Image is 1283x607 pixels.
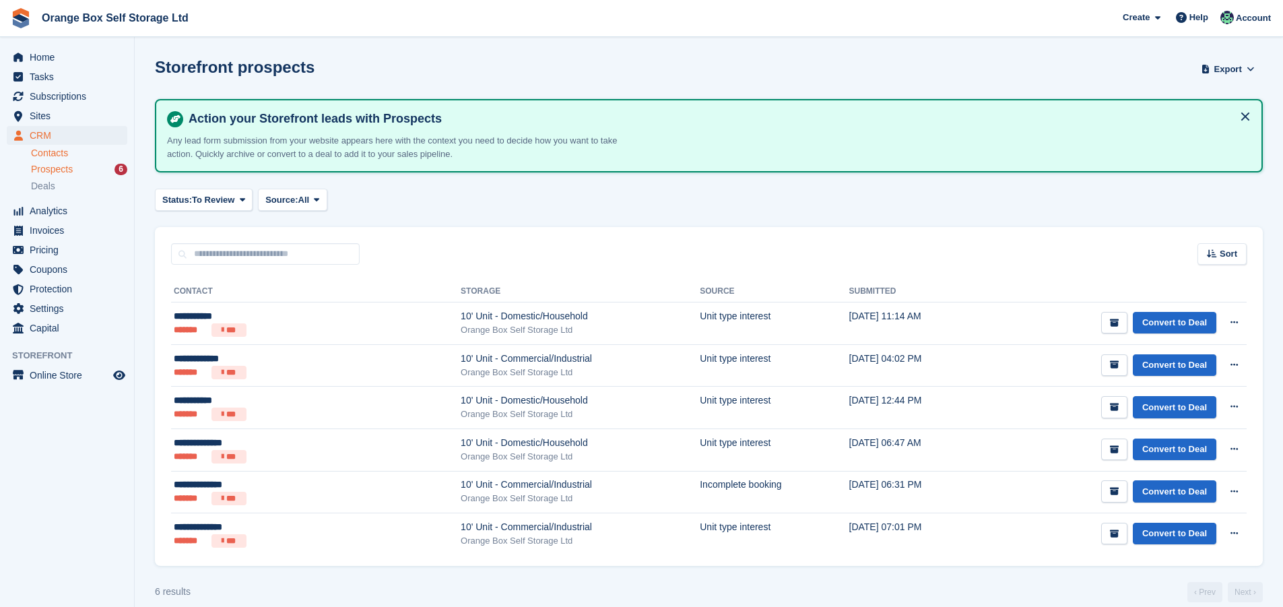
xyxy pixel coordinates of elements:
[461,352,700,366] div: 10' Unit - Commercial/Industrial
[30,67,110,86] span: Tasks
[700,387,849,429] td: Unit type interest
[31,179,127,193] a: Deals
[171,281,461,302] th: Contact
[7,241,127,259] a: menu
[1133,480,1216,503] a: Convert to Deal
[461,393,700,408] div: 10' Unit - Domestic/Household
[461,281,700,302] th: Storage
[1220,247,1237,261] span: Sort
[30,366,110,385] span: Online Store
[31,163,73,176] span: Prospects
[1228,582,1263,602] a: Next
[1133,354,1216,377] a: Convert to Deal
[7,319,127,338] a: menu
[7,87,127,106] a: menu
[7,280,127,298] a: menu
[1123,11,1150,24] span: Create
[461,520,700,534] div: 10' Unit - Commercial/Industrial
[30,241,110,259] span: Pricing
[183,111,1251,127] h4: Action your Storefront leads with Prospects
[30,280,110,298] span: Protection
[31,147,127,160] a: Contacts
[36,7,194,29] a: Orange Box Self Storage Ltd
[1189,11,1208,24] span: Help
[31,162,127,177] a: Prospects 6
[461,309,700,323] div: 10' Unit - Domestic/Household
[7,126,127,145] a: menu
[162,193,192,207] span: Status:
[700,302,849,345] td: Unit type interest
[31,180,55,193] span: Deals
[1133,523,1216,545] a: Convert to Deal
[298,193,310,207] span: All
[192,193,234,207] span: To Review
[30,201,110,220] span: Analytics
[30,319,110,338] span: Capital
[155,189,253,211] button: Status: To Review
[1133,312,1216,334] a: Convert to Deal
[461,478,700,492] div: 10' Unit - Commercial/Industrial
[7,106,127,125] a: menu
[461,366,700,379] div: Orange Box Self Storage Ltd
[30,48,110,67] span: Home
[114,164,127,175] div: 6
[111,367,127,383] a: Preview store
[155,58,315,76] h1: Storefront prospects
[461,534,700,548] div: Orange Box Self Storage Ltd
[461,323,700,337] div: Orange Box Self Storage Ltd
[700,428,849,471] td: Unit type interest
[1133,439,1216,461] a: Convert to Deal
[849,513,982,555] td: [DATE] 07:01 PM
[7,201,127,220] a: menu
[1220,11,1234,24] img: Claire Mounsey
[849,471,982,513] td: [DATE] 06:31 PM
[7,48,127,67] a: menu
[700,513,849,555] td: Unit type interest
[461,450,700,464] div: Orange Box Self Storage Ltd
[1133,396,1216,418] a: Convert to Deal
[461,492,700,505] div: Orange Box Self Storage Ltd
[7,221,127,240] a: menu
[167,134,638,160] p: Any lead form submission from your website appears here with the context you need to decide how y...
[461,436,700,450] div: 10' Unit - Domestic/Household
[30,299,110,318] span: Settings
[265,193,298,207] span: Source:
[849,281,982,302] th: Submitted
[1236,11,1271,25] span: Account
[30,126,110,145] span: CRM
[700,471,849,513] td: Incomplete booking
[30,221,110,240] span: Invoices
[700,281,849,302] th: Source
[11,8,31,28] img: stora-icon-8386f47178a22dfd0bd8f6a31ec36ba5ce8667c1dd55bd0f319d3a0aa187defe.svg
[849,387,982,429] td: [DATE] 12:44 PM
[849,302,982,345] td: [DATE] 11:14 AM
[30,87,110,106] span: Subscriptions
[12,349,134,362] span: Storefront
[7,260,127,279] a: menu
[7,67,127,86] a: menu
[1214,63,1242,76] span: Export
[1198,58,1257,80] button: Export
[1185,582,1265,602] nav: Page
[258,189,327,211] button: Source: All
[700,344,849,387] td: Unit type interest
[1187,582,1222,602] a: Previous
[7,299,127,318] a: menu
[155,585,191,599] div: 6 results
[30,260,110,279] span: Coupons
[849,344,982,387] td: [DATE] 04:02 PM
[7,366,127,385] a: menu
[30,106,110,125] span: Sites
[849,428,982,471] td: [DATE] 06:47 AM
[461,408,700,421] div: Orange Box Self Storage Ltd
